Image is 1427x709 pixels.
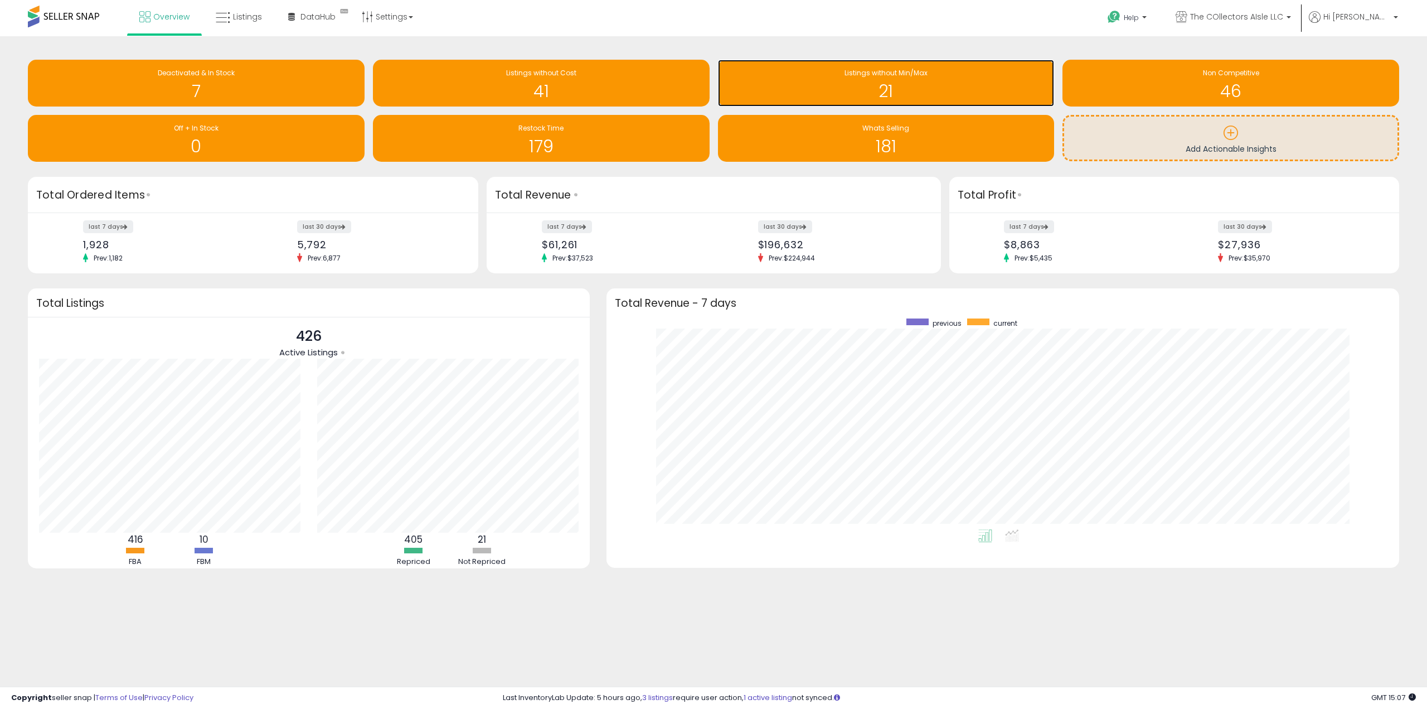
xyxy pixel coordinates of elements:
div: Tooltip anchor [571,190,581,200]
span: The COllectors AIsle LLC [1190,11,1283,22]
div: $61,261 [542,239,705,250]
a: Listings without Cost 41 [373,60,710,107]
h3: Total Revenue [495,187,933,203]
h1: 0 [33,137,359,156]
a: Non Competitive 46 [1062,60,1399,107]
label: last 7 days [542,220,592,233]
div: $196,632 [758,239,921,250]
h1: 41 [378,82,704,100]
span: Deactivated & In Stock [158,68,235,78]
span: Prev: $224,944 [763,253,821,263]
label: last 7 days [83,220,133,233]
span: Listings without Min/Max [844,68,928,78]
div: Tooltip anchor [338,348,348,358]
span: DataHub [300,11,336,22]
a: Help [1099,2,1158,36]
span: Hi [PERSON_NAME] [1323,11,1390,22]
span: Help [1124,13,1139,22]
h3: Total Ordered Items [36,187,470,203]
h1: 179 [378,137,704,156]
h1: 7 [33,82,359,100]
b: 10 [200,533,208,546]
a: Whats Selling 181 [718,115,1055,162]
h3: Total Profit [958,187,1391,203]
span: Prev: 1,182 [88,253,128,263]
span: Restock Time [518,123,564,133]
b: 405 [404,533,423,546]
span: Active Listings [279,346,338,358]
span: Non Competitive [1203,68,1259,78]
div: $27,936 [1218,239,1380,250]
span: Prev: $35,970 [1223,253,1276,263]
span: Off + In Stock [174,123,219,133]
a: Off + In Stock 0 [28,115,365,162]
label: last 30 days [1218,220,1272,233]
label: last 7 days [1004,220,1054,233]
span: Prev: $5,435 [1009,253,1058,263]
h1: 21 [724,82,1049,100]
span: Overview [153,11,190,22]
h1: 46 [1068,82,1394,100]
h1: 181 [724,137,1049,156]
span: Whats Selling [862,123,909,133]
div: 1,928 [83,239,245,250]
span: Listings [233,11,262,22]
div: Tooltip anchor [143,190,153,200]
a: Hi [PERSON_NAME] [1309,11,1398,36]
span: current [993,319,1017,328]
b: 416 [128,533,143,546]
div: Tooltip anchor [1015,190,1025,200]
a: Add Actionable Insights [1064,117,1397,160]
span: Prev: 6,877 [302,253,346,263]
span: Add Actionable Insights [1186,143,1276,155]
b: 21 [478,533,486,546]
div: FBM [171,557,237,567]
div: 5,792 [297,239,459,250]
h3: Total Revenue - 7 days [615,299,1391,307]
i: Get Help [1107,10,1121,24]
p: 426 [279,326,338,347]
h3: Total Listings [36,299,581,307]
div: FBA [102,557,169,567]
div: Not Repriced [449,557,516,567]
div: Repriced [380,557,447,567]
span: Listings without Cost [506,68,576,78]
div: Tooltip anchor [334,6,354,17]
div: $8,863 [1004,239,1166,250]
a: Deactivated & In Stock 7 [28,60,365,107]
a: Restock Time 179 [373,115,710,162]
span: previous [933,319,962,328]
label: last 30 days [297,220,351,233]
a: Listings without Min/Max 21 [718,60,1055,107]
label: last 30 days [758,220,812,233]
span: Prev: $37,523 [547,253,599,263]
